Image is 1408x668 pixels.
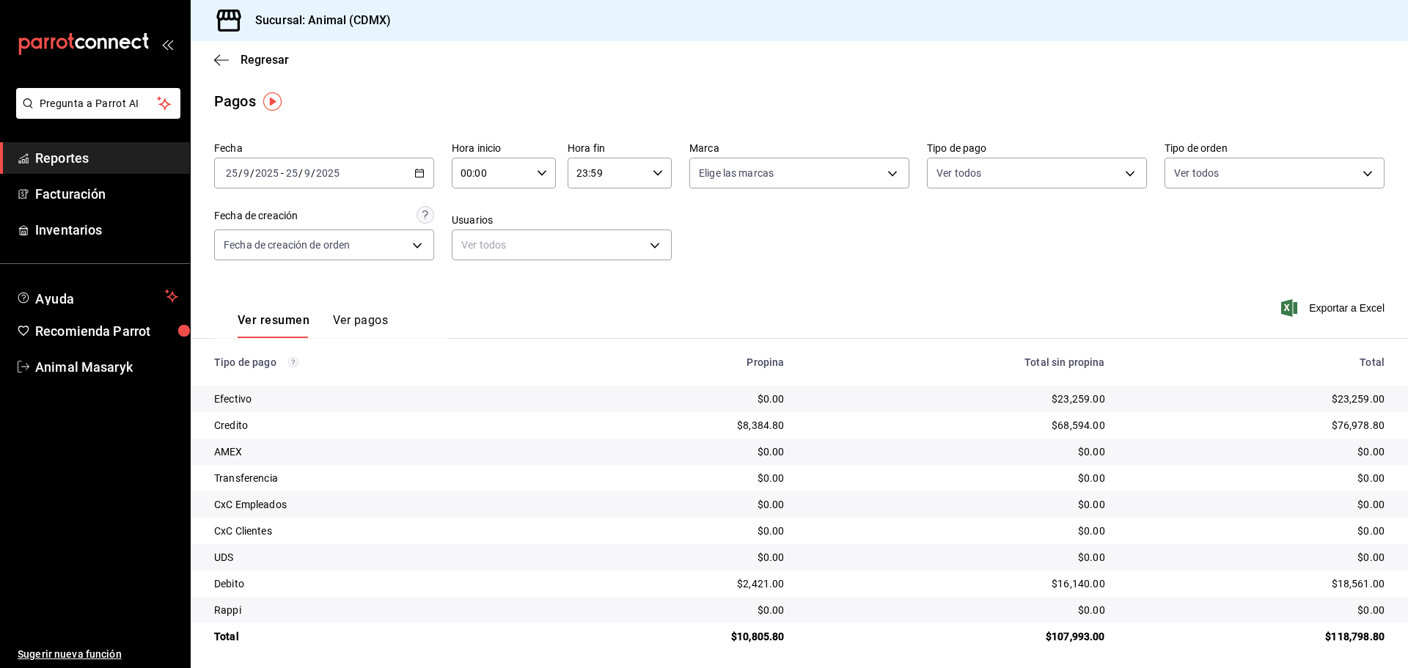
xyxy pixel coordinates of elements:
div: Pagos [214,90,256,112]
span: Ver todos [936,166,981,180]
div: Fecha de creación [214,208,298,224]
div: $0.00 [571,603,785,617]
div: $0.00 [1129,603,1385,617]
div: $107,993.00 [807,629,1104,644]
div: $0.00 [807,444,1104,459]
span: Recomienda Parrot [35,321,178,341]
div: $0.00 [571,524,785,538]
label: Tipo de pago [927,143,1147,153]
h3: Sucursal: Animal (CDMX) [243,12,391,29]
div: $18,561.00 [1129,576,1385,591]
input: ---- [315,167,340,179]
span: Sugerir nueva función [18,647,178,662]
div: CxC Clientes [214,524,548,538]
div: $0.00 [571,471,785,485]
div: $2,421.00 [571,576,785,591]
label: Hora inicio [452,143,556,153]
div: $0.00 [571,497,785,512]
div: navigation tabs [238,313,388,338]
button: Ver pagos [333,313,388,338]
img: Tooltip marker [263,92,282,111]
div: Credito [214,418,548,433]
div: Ver todos [452,230,672,260]
span: Fecha de creación de orden [224,238,350,252]
div: $0.00 [807,550,1104,565]
button: Regresar [214,53,289,67]
span: - [281,167,284,179]
button: Pregunta a Parrot AI [16,88,180,119]
div: Tipo de pago [214,356,548,368]
div: $0.00 [807,471,1104,485]
span: / [250,167,254,179]
span: Regresar [241,53,289,67]
div: $0.00 [1129,444,1385,459]
div: $0.00 [807,524,1104,538]
div: $16,140.00 [807,576,1104,591]
label: Hora fin [568,143,672,153]
input: -- [243,167,250,179]
div: Total [214,629,548,644]
div: $0.00 [571,550,785,565]
div: $118,798.80 [1129,629,1385,644]
div: Propina [571,356,785,368]
div: AMEX [214,444,548,459]
svg: Los pagos realizados con Pay y otras terminales son montos brutos. [288,357,298,367]
span: Ver todos [1174,166,1219,180]
div: $8,384.80 [571,418,785,433]
div: $0.00 [1129,471,1385,485]
label: Tipo de orden [1165,143,1385,153]
div: $76,978.80 [1129,418,1385,433]
input: -- [225,167,238,179]
input: ---- [254,167,279,179]
div: Total [1129,356,1385,368]
div: $0.00 [1129,550,1385,565]
label: Fecha [214,143,434,153]
div: Rappi [214,603,548,617]
span: Inventarios [35,220,178,240]
button: Exportar a Excel [1284,299,1385,317]
input: -- [285,167,298,179]
label: Usuarios [452,215,672,225]
div: $10,805.80 [571,629,785,644]
div: Efectivo [214,392,548,406]
div: $0.00 [1129,497,1385,512]
div: CxC Empleados [214,497,548,512]
div: $68,594.00 [807,418,1104,433]
div: $23,259.00 [807,392,1104,406]
span: Facturación [35,184,178,204]
button: Ver resumen [238,313,309,338]
input: -- [304,167,311,179]
span: Ayuda [35,287,159,305]
div: $0.00 [807,603,1104,617]
div: Transferencia [214,471,548,485]
span: Pregunta a Parrot AI [40,96,158,111]
span: / [311,167,315,179]
div: $0.00 [807,497,1104,512]
label: Marca [689,143,909,153]
span: Elige las marcas [699,166,774,180]
div: $23,259.00 [1129,392,1385,406]
div: $0.00 [571,444,785,459]
div: $0.00 [571,392,785,406]
div: UDS [214,550,548,565]
a: Pregunta a Parrot AI [10,106,180,122]
div: $0.00 [1129,524,1385,538]
span: / [298,167,303,179]
div: Total sin propina [807,356,1104,368]
div: Debito [214,576,548,591]
span: Reportes [35,148,178,168]
button: open_drawer_menu [161,38,173,50]
span: / [238,167,243,179]
span: Animal Masaryk [35,357,178,377]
